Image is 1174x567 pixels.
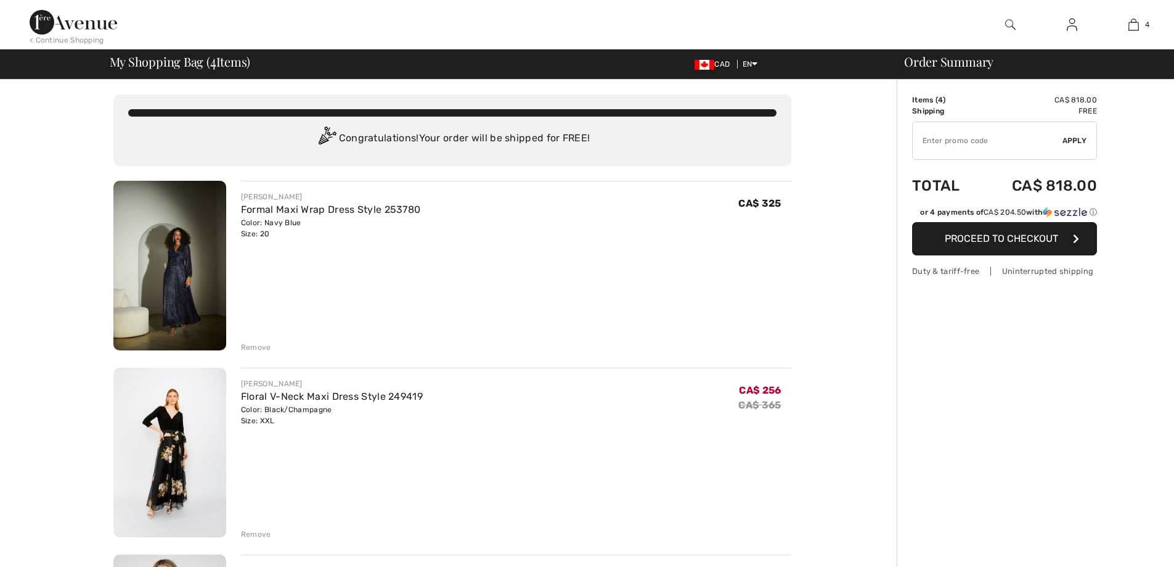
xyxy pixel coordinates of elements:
div: Color: Black/Champagne Size: XXL [241,404,423,426]
img: search the website [1005,17,1016,32]
div: [PERSON_NAME] [241,378,423,389]
img: Congratulation2.svg [314,126,339,151]
div: Order Summary [889,56,1167,68]
img: 1ère Avenue [30,10,117,35]
a: Formal Maxi Wrap Dress Style 253780 [241,204,421,215]
div: or 4 payments of with [920,207,1097,218]
div: Color: Navy Blue Size: 20 [241,217,421,239]
span: 4 [938,96,943,104]
td: CA$ 818.00 [979,94,1097,106]
span: CA$ 325 [738,197,781,209]
td: Free [979,106,1097,117]
img: Sezzle [1043,207,1087,218]
td: CA$ 818.00 [979,165,1097,207]
span: EN [743,60,758,68]
span: CAD [695,60,735,68]
span: Proceed to Checkout [945,233,1058,244]
div: or 4 payments ofCA$ 204.50withSezzle Click to learn more about Sezzle [912,207,1097,222]
input: Promo code [913,122,1062,159]
td: Shipping [912,106,979,117]
img: My Info [1067,17,1077,32]
button: Proceed to Checkout [912,222,1097,255]
span: 4 [1145,19,1149,30]
a: Floral V-Neck Maxi Dress Style 249419 [241,391,423,402]
span: 4 [210,52,216,68]
a: 4 [1103,17,1164,32]
div: [PERSON_NAME] [241,191,421,202]
div: Remove [241,342,271,353]
span: CA$ 256 [739,384,781,396]
div: < Continue Shopping [30,35,104,46]
span: Apply [1062,135,1087,146]
s: CA$ 365 [738,399,781,411]
td: Total [912,165,979,207]
a: Sign In [1057,17,1087,33]
td: Items ( ) [912,94,979,106]
div: Duty & tariff-free | Uninterrupted shipping [912,265,1097,277]
img: Floral V-Neck Maxi Dress Style 249419 [113,368,226,537]
div: Congratulations! Your order will be shipped for FREE! [128,126,777,151]
img: My Bag [1128,17,1139,32]
div: Remove [241,529,271,540]
span: CA$ 204.50 [984,208,1026,217]
span: My Shopping Bag ( Items) [110,56,251,68]
img: Canadian Dollar [695,60,714,70]
img: Formal Maxi Wrap Dress Style 253780 [113,181,226,350]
